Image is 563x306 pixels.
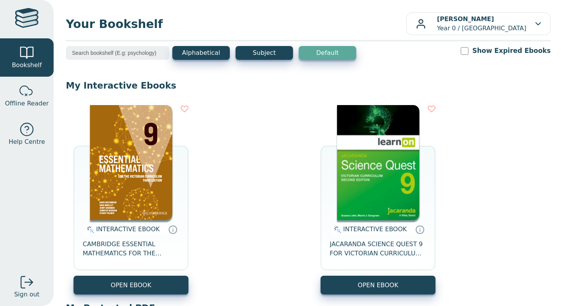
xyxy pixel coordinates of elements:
[299,46,356,60] button: Default
[85,225,94,234] img: interactive.svg
[14,290,39,299] span: Sign out
[437,15,494,23] b: [PERSON_NAME]
[321,276,435,294] button: OPEN EBOOK
[74,276,188,294] button: OPEN EBOOK
[90,105,172,220] img: 04b5599d-fef1-41b0-b233-59aa45d44596.png
[472,46,551,56] label: Show Expired Ebooks
[337,105,419,220] img: 30be4121-5288-ea11-a992-0272d098c78b.png
[437,15,526,33] p: Year 0 / [GEOGRAPHIC_DATA]
[66,80,551,91] p: My Interactive Ebooks
[12,61,42,70] span: Bookshelf
[168,225,177,234] a: Interactive eBooks are accessed online via the publisher’s portal. They contain interactive resou...
[8,137,45,146] span: Help Centre
[66,46,169,60] input: Search bookshelf (E.g: psychology)
[415,225,424,234] a: Interactive eBooks are accessed online via the publisher’s portal. They contain interactive resou...
[83,240,179,258] span: CAMBRIDGE ESSENTIAL MATHEMATICS FOR THE VICTORIAN CURRICULUM YEAR 9 EBOOK 3E
[66,15,406,33] span: Your Bookshelf
[172,46,230,60] button: Alphabetical
[5,99,49,108] span: Offline Reader
[330,240,426,258] span: JACARANDA SCIENCE QUEST 9 FOR VICTORIAN CURRICULUM LEARNON 2E EBOOK
[406,12,551,35] button: [PERSON_NAME]Year 0 / [GEOGRAPHIC_DATA]
[96,225,160,233] span: INTERACTIVE EBOOK
[343,225,407,233] span: INTERACTIVE EBOOK
[332,225,341,234] img: interactive.svg
[236,46,293,60] button: Subject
